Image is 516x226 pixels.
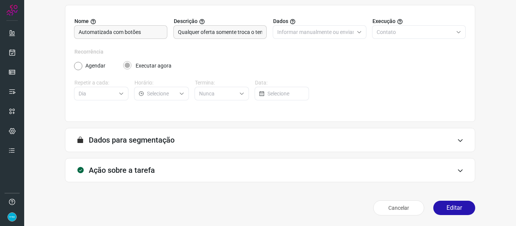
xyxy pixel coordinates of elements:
label: Horário: [134,79,188,87]
span: Descrição [174,17,198,25]
input: Selecione [147,87,176,100]
span: Execução [372,17,395,25]
input: Digite o nome para a sua tarefa. [79,26,163,38]
img: 86fc21c22a90fb4bae6cb495ded7e8f6.png [8,212,17,221]
input: Selecione [199,87,236,100]
button: Editar [433,201,475,215]
input: Selecione o tipo de envio [277,26,354,38]
label: Recorrência [74,48,466,56]
h3: Ação sobre a tarefa [89,166,155,175]
input: Selecione [79,87,116,100]
input: Forneça uma breve descrição da sua tarefa. [178,26,262,38]
button: Cancelar [373,200,424,215]
span: Dados [273,17,288,25]
label: Agendar [85,62,105,70]
label: Executar agora [136,62,171,70]
img: Logo [6,5,18,16]
label: Termina: [195,79,249,87]
input: Selecione o tipo de envio [377,26,453,38]
h3: Dados para segmentação [89,135,175,145]
span: Nome [74,17,89,25]
label: Repetir a cada: [74,79,128,87]
label: Data: [255,79,309,87]
input: Selecione [267,87,304,100]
